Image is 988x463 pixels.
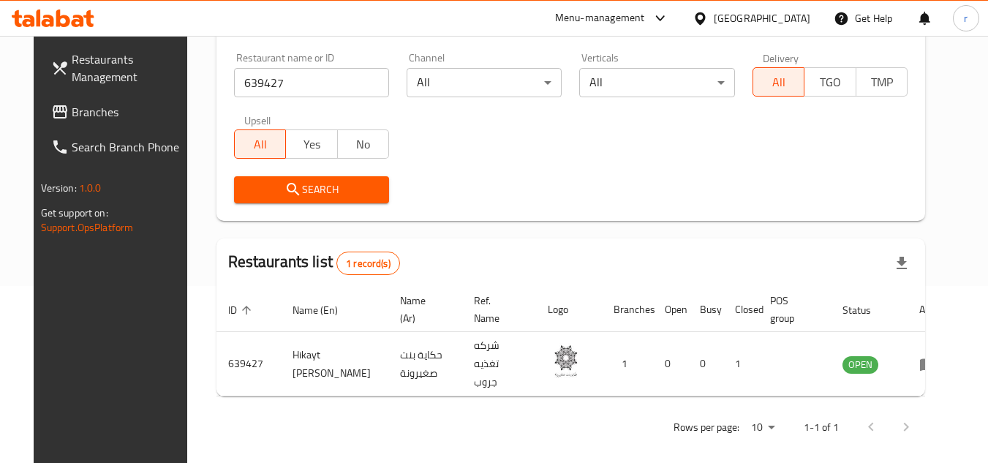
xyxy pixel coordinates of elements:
[216,287,958,396] table: enhanced table
[842,356,878,373] span: OPEN
[555,10,645,27] div: Menu-management
[723,332,758,396] td: 1
[39,42,199,94] a: Restaurants Management
[862,72,902,93] span: TMP
[753,67,805,97] button: All
[337,257,399,271] span: 1 record(s)
[388,332,462,396] td: حكاية بنت صغيرونة
[336,252,400,275] div: Total records count
[228,301,256,319] span: ID
[344,134,384,155] span: No
[337,129,390,159] button: No
[462,332,536,396] td: شركه تغذيه جروب
[234,129,287,159] button: All
[908,287,958,332] th: Action
[810,72,851,93] span: TGO
[292,134,332,155] span: Yes
[41,218,134,237] a: Support.OpsPlatform
[688,332,723,396] td: 0
[79,178,102,197] span: 1.0.0
[964,10,968,26] span: r
[234,68,389,97] input: Search for restaurant name or ID..
[714,10,810,26] div: [GEOGRAPHIC_DATA]
[653,287,688,332] th: Open
[400,292,445,327] span: Name (Ar)
[842,301,890,319] span: Status
[72,103,187,121] span: Branches
[41,178,77,197] span: Version:
[602,287,653,332] th: Branches
[293,301,357,319] span: Name (En)
[228,251,400,275] h2: Restaurants list
[548,343,584,380] img: Hikayt Bent Sghayrouna
[602,332,653,396] td: 1
[244,115,271,125] label: Upsell
[72,138,187,156] span: Search Branch Phone
[579,68,734,97] div: All
[770,292,813,327] span: POS group
[842,356,878,374] div: OPEN
[72,50,187,86] span: Restaurants Management
[884,246,919,281] div: Export file
[407,68,562,97] div: All
[39,129,199,165] a: Search Branch Phone
[653,332,688,396] td: 0
[688,287,723,332] th: Busy
[39,94,199,129] a: Branches
[246,181,377,199] span: Search
[474,292,518,327] span: Ref. Name
[234,176,389,203] button: Search
[241,134,281,155] span: All
[674,418,739,437] p: Rows per page:
[745,417,780,439] div: Rows per page:
[281,332,388,396] td: Hikayt [PERSON_NAME]
[763,53,799,63] label: Delivery
[234,18,908,39] h2: Restaurant search
[804,67,856,97] button: TGO
[804,418,839,437] p: 1-1 of 1
[285,129,338,159] button: Yes
[216,332,281,396] td: 639427
[41,203,108,222] span: Get support on:
[723,287,758,332] th: Closed
[759,72,799,93] span: All
[536,287,602,332] th: Logo
[919,355,946,373] div: Menu
[856,67,908,97] button: TMP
